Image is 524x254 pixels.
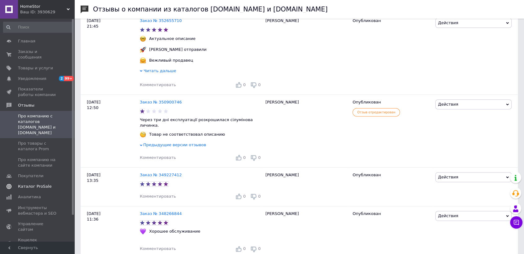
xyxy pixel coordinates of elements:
[140,228,146,234] img: :purple_heart:
[59,76,64,81] span: 2
[81,167,140,206] div: [DATE] 13:35
[438,102,458,107] span: Действия
[18,173,43,179] span: Покупатели
[140,155,176,160] span: Комментировать
[140,82,176,88] div: Комментировать
[353,18,430,24] div: Опубликован
[140,46,146,53] img: :rocket:
[438,213,458,218] span: Действия
[140,100,182,104] a: Заказ № 350900746
[148,132,227,137] div: Товар не соответствовал описанию
[140,211,182,216] a: Заказ № 348266844
[243,246,246,251] span: 0
[140,68,262,75] div: Читать дальше
[148,58,195,63] div: Вежливый продавец
[353,172,430,178] div: Опубликован
[140,246,176,251] span: Комментировать
[353,99,430,105] div: Опубликован
[140,131,146,138] img: :face_with_monocle:
[438,175,458,179] span: Действия
[262,13,349,95] div: [PERSON_NAME]
[148,47,208,52] div: [PERSON_NAME] отправили
[18,157,57,168] span: Про компанию на сайте компании
[243,194,246,199] span: 0
[18,194,41,200] span: Аналитика
[353,211,430,217] div: Опубликован
[20,9,74,15] div: Ваш ID: 3930629
[258,194,261,199] span: 0
[140,246,176,252] div: Комментировать
[18,38,35,44] span: Главная
[140,117,262,128] p: Через три дні експлуатації розкрошилася сілумінова личинка.
[18,49,57,60] span: Заказы и сообщения
[140,155,176,160] div: Комментировать
[148,36,197,42] div: Актуальное описание
[18,103,34,108] span: Отзывы
[18,141,57,152] span: Про товары с каталога Prom
[18,65,53,71] span: Товары и услуги
[81,13,140,95] div: [DATE] 21:45
[140,194,176,199] span: Комментировать
[18,221,57,232] span: Управление сайтом
[18,113,57,136] span: Про компанию с каталогов [DOMAIN_NAME] и [DOMAIN_NAME]
[258,82,261,87] span: 0
[3,22,73,33] input: Поиск
[81,95,140,168] div: [DATE] 12:50
[243,155,246,160] span: 0
[140,18,182,23] a: Заказ № 352655710
[510,216,522,229] button: Чат с покупателем
[140,36,146,42] img: :nerd_face:
[20,4,67,9] span: HomeStor
[243,82,246,87] span: 0
[93,6,328,13] h1: Отзывы о компании из каталогов [DOMAIN_NAME] и [DOMAIN_NAME]
[144,68,176,73] span: Читать дальше
[18,237,57,248] span: Кошелек компании
[140,57,146,63] img: :hugging_face:
[143,142,206,147] span: Предыдущие версии отзывов
[148,229,202,234] div: Хорошее обслуживание
[262,167,349,206] div: [PERSON_NAME]
[18,205,57,216] span: Инструменты вебмастера и SEO
[18,86,57,98] span: Показатели работы компании
[262,95,349,168] div: [PERSON_NAME]
[64,76,74,81] span: 99+
[438,20,458,25] span: Действия
[18,184,51,189] span: Каталог ProSale
[258,155,261,160] span: 0
[353,108,400,116] span: Отзыв отредактирован
[18,76,46,81] span: Уведомления
[258,246,261,251] span: 0
[140,173,182,177] a: Заказ № 349227412
[140,82,176,87] span: Комментировать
